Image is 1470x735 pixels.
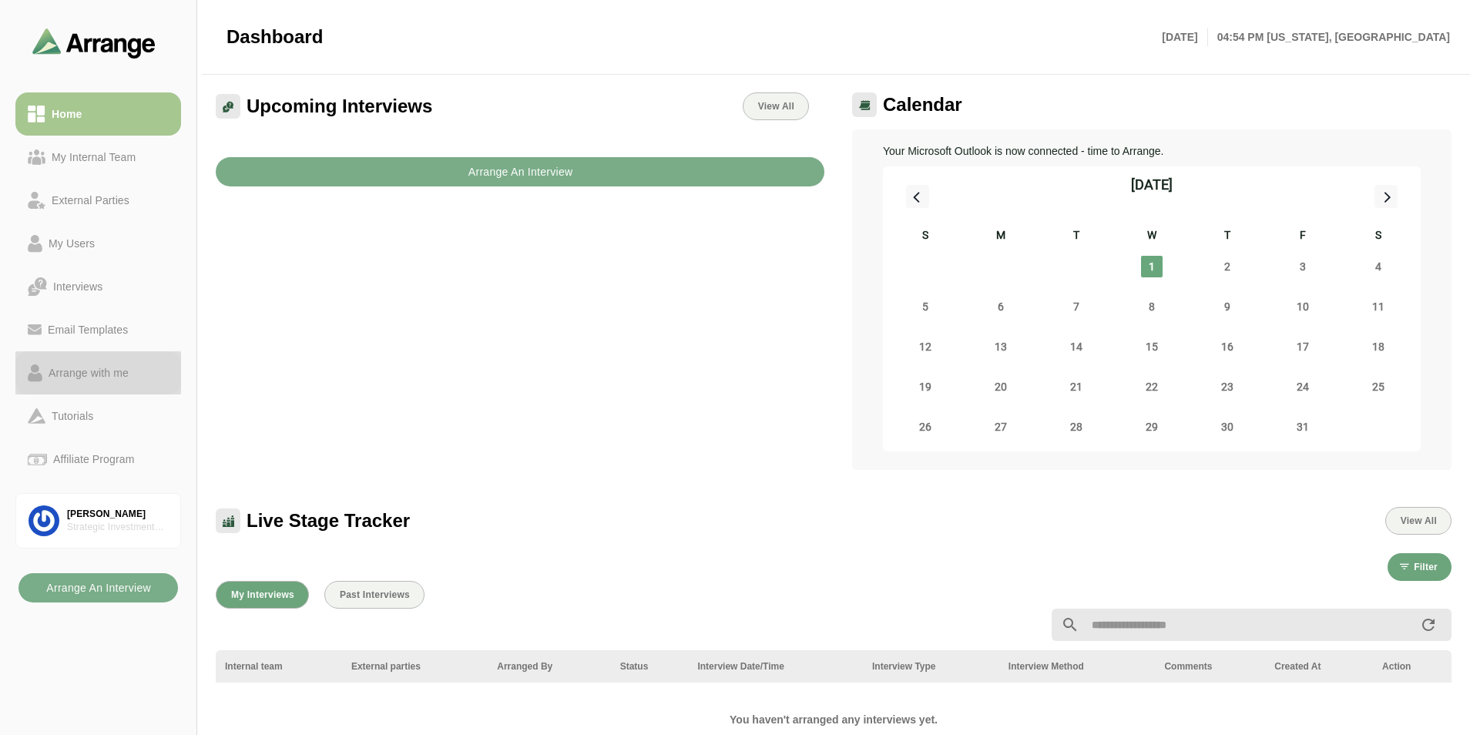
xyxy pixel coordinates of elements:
[963,227,1039,247] div: M
[15,493,181,549] a: [PERSON_NAME]Strategic Investment Group
[888,227,963,247] div: S
[1066,376,1087,398] span: Tuesday, October 21, 2025
[45,407,99,425] div: Tutorials
[915,376,936,398] span: Sunday, October 19, 2025
[1292,336,1314,357] span: Friday, October 17, 2025
[1162,28,1207,46] p: [DATE]
[45,573,151,602] b: Arrange An Interview
[990,416,1012,438] span: Monday, October 27, 2025
[990,376,1012,398] span: Monday, October 20, 2025
[1066,296,1087,317] span: Tuesday, October 7, 2025
[1066,336,1087,357] span: Tuesday, October 14, 2025
[990,296,1012,317] span: Monday, October 6, 2025
[1164,659,1256,673] div: Comments
[915,416,936,438] span: Sunday, October 26, 2025
[15,394,181,438] a: Tutorials
[1419,616,1438,634] i: appended action
[620,659,680,673] div: Status
[1141,416,1163,438] span: Wednesday, October 29, 2025
[1217,256,1238,277] span: Thursday, October 2, 2025
[1388,553,1452,581] button: Filter
[15,351,181,394] a: Arrange with me
[351,659,478,673] div: External parties
[1114,227,1190,247] div: W
[1141,336,1163,357] span: Wednesday, October 15, 2025
[915,336,936,357] span: Sunday, October 12, 2025
[1039,227,1114,247] div: T
[339,589,410,600] span: Past Interviews
[18,573,178,602] button: Arrange An Interview
[1141,256,1163,277] span: Wednesday, October 1, 2025
[324,581,425,609] button: Past Interviews
[15,92,181,136] a: Home
[47,277,109,296] div: Interviews
[1368,256,1389,277] span: Saturday, October 4, 2025
[1131,174,1173,196] div: [DATE]
[15,438,181,481] a: Affiliate Program
[15,179,181,222] a: External Parties
[15,265,181,308] a: Interviews
[1190,227,1265,247] div: T
[1208,28,1450,46] p: 04:54 PM [US_STATE], [GEOGRAPHIC_DATA]
[697,659,854,673] div: Interview Date/Time
[1413,562,1438,572] span: Filter
[32,28,156,58] img: arrangeai-name-small-logo.4d2b8aee.svg
[1382,659,1442,673] div: Action
[1368,296,1389,317] span: Saturday, October 11, 2025
[883,93,962,116] span: Calendar
[216,157,824,186] button: Arrange An Interview
[497,659,601,673] div: Arranged By
[915,296,936,317] span: Sunday, October 5, 2025
[247,95,432,118] span: Upcoming Interviews
[67,508,168,521] div: [PERSON_NAME]
[743,92,809,120] a: View All
[1141,296,1163,317] span: Wednesday, October 8, 2025
[15,222,181,265] a: My Users
[872,659,990,673] div: Interview Type
[15,136,181,179] a: My Internal Team
[1292,296,1314,317] span: Friday, October 10, 2025
[757,101,794,112] span: View All
[247,509,410,532] span: Live Stage Tracker
[42,321,134,339] div: Email Templates
[883,142,1421,160] p: Your Microsoft Outlook is now connected - time to Arrange.
[45,191,136,210] div: External Parties
[1265,227,1341,247] div: F
[42,364,135,382] div: Arrange with me
[1385,507,1452,535] button: View All
[45,148,142,166] div: My Internal Team
[990,336,1012,357] span: Monday, October 13, 2025
[1400,515,1437,526] span: View All
[42,234,101,253] div: My Users
[1141,376,1163,398] span: Wednesday, October 22, 2025
[227,25,323,49] span: Dashboard
[230,589,294,600] span: My Interviews
[15,308,181,351] a: Email Templates
[225,659,333,673] div: Internal team
[1292,256,1314,277] span: Friday, October 3, 2025
[1066,416,1087,438] span: Tuesday, October 28, 2025
[1217,416,1238,438] span: Thursday, October 30, 2025
[468,157,573,186] b: Arrange An Interview
[1217,296,1238,317] span: Thursday, October 9, 2025
[1009,659,1146,673] div: Interview Method
[47,450,140,468] div: Affiliate Program
[1217,336,1238,357] span: Thursday, October 16, 2025
[1217,376,1238,398] span: Thursday, October 23, 2025
[1368,336,1389,357] span: Saturday, October 18, 2025
[535,710,1132,729] h2: You haven't arranged any interviews yet.
[1341,227,1416,247] div: S
[1292,376,1314,398] span: Friday, October 24, 2025
[216,581,309,609] button: My Interviews
[1292,416,1314,438] span: Friday, October 31, 2025
[45,105,88,123] div: Home
[1368,376,1389,398] span: Saturday, October 25, 2025
[67,521,168,534] div: Strategic Investment Group
[1274,659,1364,673] div: Created At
